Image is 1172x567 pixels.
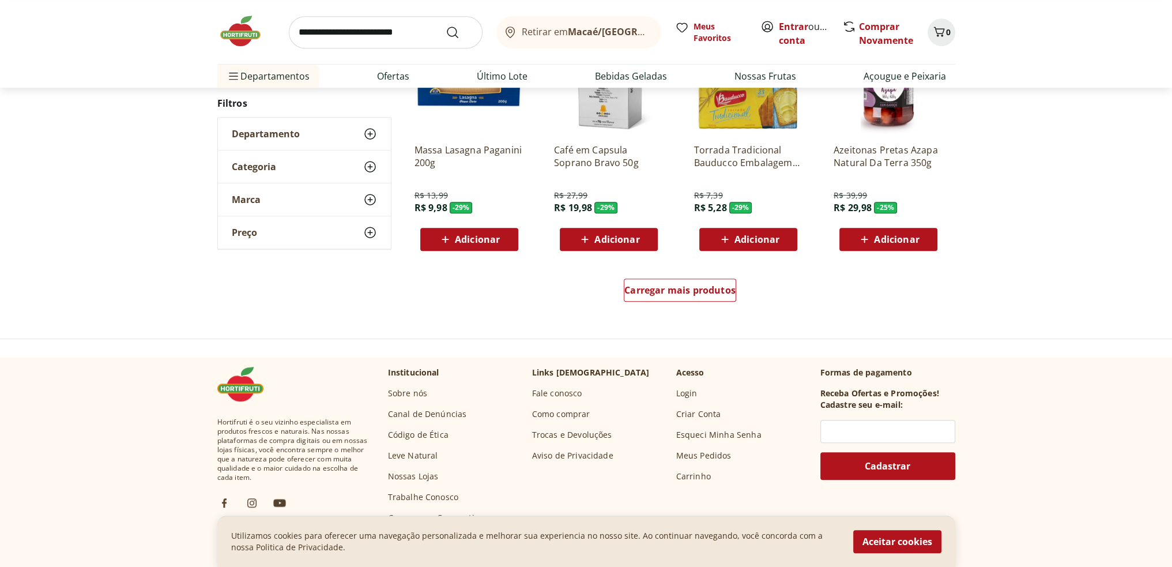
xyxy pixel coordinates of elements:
a: Açougue e Peixaria [864,69,946,83]
span: R$ 5,28 [694,201,726,214]
span: Marca [232,194,261,206]
span: Adicionar [594,235,639,244]
img: ytb [273,496,287,510]
a: Login [676,388,698,399]
p: Utilizamos cookies para oferecer uma navegação personalizada e melhorar sua experiencia no nosso ... [231,530,839,553]
a: Trabalhe Conosco [388,491,459,503]
h2: Filtros [217,92,391,115]
span: ou [779,20,830,47]
span: - 29 % [729,202,752,213]
span: Departamentos [227,62,310,90]
span: Departamento [232,129,300,140]
a: Ofertas [377,69,409,83]
span: R$ 13,99 [414,190,448,201]
span: Meus Favoritos [694,21,747,44]
a: Aviso de Privacidade [532,450,613,461]
input: search [289,16,483,48]
button: Adicionar [699,228,797,251]
img: ig [245,496,259,510]
a: Torrada Tradicional Bauducco Embalagem 142G [694,144,803,169]
a: Meus Pedidos [676,450,732,461]
button: Adicionar [839,228,937,251]
button: Adicionar [560,228,658,251]
span: - 29 % [594,202,617,213]
span: R$ 19,98 [554,201,592,214]
span: Adicionar [874,235,919,244]
span: R$ 7,39 [694,190,722,201]
a: Azeitonas Pretas Azapa Natural Da Terra 350g [834,144,943,169]
h3: Receba Ofertas e Promoções! [820,388,939,399]
p: Links [DEMOGRAPHIC_DATA] [532,367,650,378]
button: Carrinho [928,18,955,46]
button: Departamento [218,118,391,151]
a: Sobre nós [388,388,427,399]
span: Hortifruti é o seu vizinho especialista em produtos frescos e naturais. Nas nossas plataformas de... [217,418,370,482]
a: Como comprar [532,408,590,420]
b: Macaé/[GEOGRAPHIC_DATA] [568,25,697,38]
span: - 29 % [450,202,473,213]
a: Nossas Lojas [388,471,439,482]
span: Categoria [232,162,276,173]
span: Preço [232,227,257,239]
a: Último Lote [477,69,527,83]
button: Marca [218,184,391,216]
a: Governança Corporativa [388,512,484,524]
a: Leve Natural [388,450,438,461]
span: R$ 9,98 [414,201,447,214]
a: Café em Capsula Soprano Bravo 50g [554,144,664,169]
span: R$ 29,98 [834,201,872,214]
span: Adicionar [455,235,500,244]
a: Comprar Novamente [859,20,913,47]
a: Código de Ética [388,429,449,441]
span: R$ 27,99 [554,190,587,201]
img: Hortifruti [217,367,275,401]
span: Adicionar [734,235,779,244]
button: Cadastrar [820,452,955,480]
a: Meus Favoritos [675,21,747,44]
span: R$ 39,99 [834,190,867,201]
a: Criar conta [779,20,842,47]
span: Cadastrar [865,461,910,471]
span: - 25 % [874,202,897,213]
h3: Cadastre seu e-mail: [820,399,903,411]
a: Entrar [779,20,808,33]
span: 0 [946,27,951,37]
a: Esqueci Minha Senha [676,429,762,441]
button: Submit Search [446,25,473,39]
img: fb [217,496,231,510]
p: Formas de pagamento [820,367,955,378]
a: Trocas e Devoluções [532,429,612,441]
button: Preço [218,217,391,249]
a: Fale conosco [532,388,582,399]
button: Adicionar [420,228,518,251]
a: Massa Lasagna Paganini 200g [414,144,524,169]
p: Acesso [676,367,704,378]
a: Carrinho [676,471,711,482]
a: Nossas Frutas [734,69,796,83]
a: Carregar mais produtos [624,279,736,306]
p: Institucional [388,367,439,378]
button: Menu [227,62,240,90]
button: Categoria [218,151,391,183]
a: Bebidas Geladas [595,69,667,83]
img: Hortifruti [217,14,275,48]
a: Canal de Denúncias [388,408,467,420]
button: Aceitar cookies [853,530,941,553]
span: Carregar mais produtos [624,286,736,295]
button: Retirar emMacaé/[GEOGRAPHIC_DATA] [496,16,661,48]
a: Criar Conta [676,408,721,420]
span: Retirar em [522,27,649,37]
